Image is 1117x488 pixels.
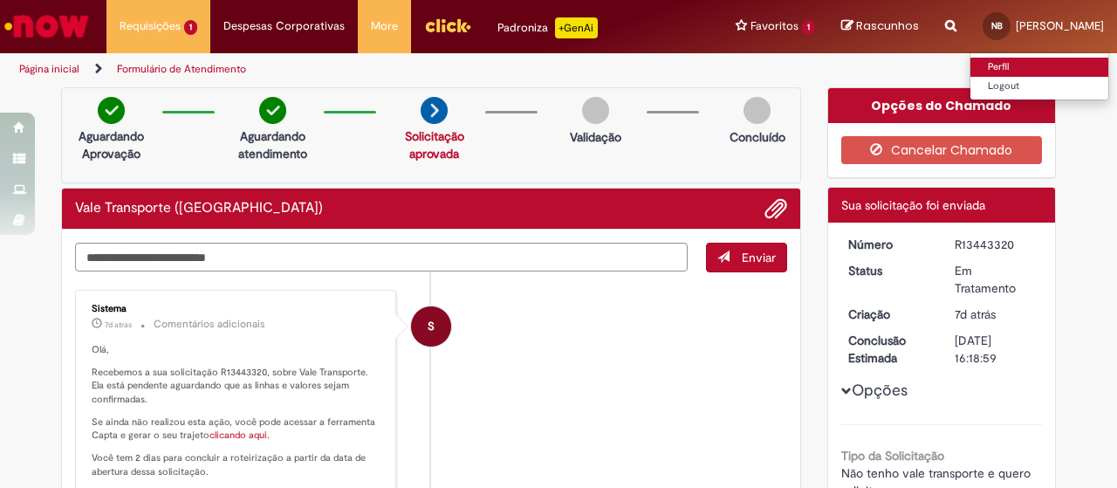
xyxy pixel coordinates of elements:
[98,97,125,124] img: check-circle-green.png
[428,306,435,347] span: S
[835,332,942,367] dt: Conclusão Estimada
[92,451,382,478] p: Você tem 2 dias para concluir a roteirização a partir da data de abertura dessa solicitação.
[582,97,609,124] img: img-circle-grey.png
[835,236,942,253] dt: Número
[421,97,448,124] img: arrow-next.png
[1016,18,1104,33] span: [PERSON_NAME]
[230,127,315,162] p: Aguardando atendimento
[92,343,382,357] p: Olá,
[955,236,1036,253] div: R13443320
[955,306,1036,323] div: 25/08/2025 10:18:57
[841,136,1043,164] button: Cancelar Chamado
[835,306,942,323] dt: Criação
[955,306,996,322] span: 7d atrás
[92,366,382,407] p: Recebemos a sua solicitação R13443320, sobre Vale Transporte. Ela está pendente aguardando que as...
[991,20,1003,31] span: NB
[744,97,771,124] img: img-circle-grey.png
[856,17,919,34] span: Rascunhos
[92,304,382,314] div: Sistema
[764,197,787,220] button: Adicionar anexos
[750,17,798,35] span: Favoritos
[570,128,621,146] p: Validação
[92,416,382,443] p: Se ainda não realizou esta ação, você pode acessar a ferramenta Capta e gerar o seu trajeto
[841,197,985,213] span: Sua solicitação foi enviada
[105,320,132,330] span: 7d atrás
[706,243,787,272] button: Enviar
[371,17,398,35] span: More
[75,201,323,217] h2: Vale Transporte (VT) Histórico de tíquete
[120,17,181,35] span: Requisições
[411,306,451,347] div: System
[742,250,776,265] span: Enviar
[184,20,197,35] span: 1
[841,448,944,464] b: Tipo da Solicitação
[154,317,265,332] small: Comentários adicionais
[835,262,942,279] dt: Status
[13,53,731,86] ul: Trilhas de página
[69,127,154,162] p: Aguardando Aprovação
[75,243,688,271] textarea: Digite sua mensagem aqui...
[970,58,1108,77] a: Perfil
[223,17,345,35] span: Despesas Corporativas
[970,77,1108,96] a: Logout
[555,17,598,38] p: +GenAi
[209,429,270,442] a: clicando aqui.
[955,306,996,322] time: 25/08/2025 10:18:57
[802,20,815,35] span: 1
[955,262,1036,297] div: Em Tratamento
[405,128,464,162] a: Solicitação aprovada
[828,88,1056,123] div: Opções do Chamado
[2,9,92,44] img: ServiceNow
[19,62,79,76] a: Página inicial
[730,128,785,146] p: Concluído
[117,62,246,76] a: Formulário de Atendimento
[105,320,132,330] time: 25/08/2025 10:18:59
[497,17,598,38] div: Padroniza
[841,18,919,35] a: Rascunhos
[259,97,286,124] img: check-circle-green.png
[424,12,471,38] img: click_logo_yellow_360x200.png
[955,332,1036,367] div: [DATE] 16:18:59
